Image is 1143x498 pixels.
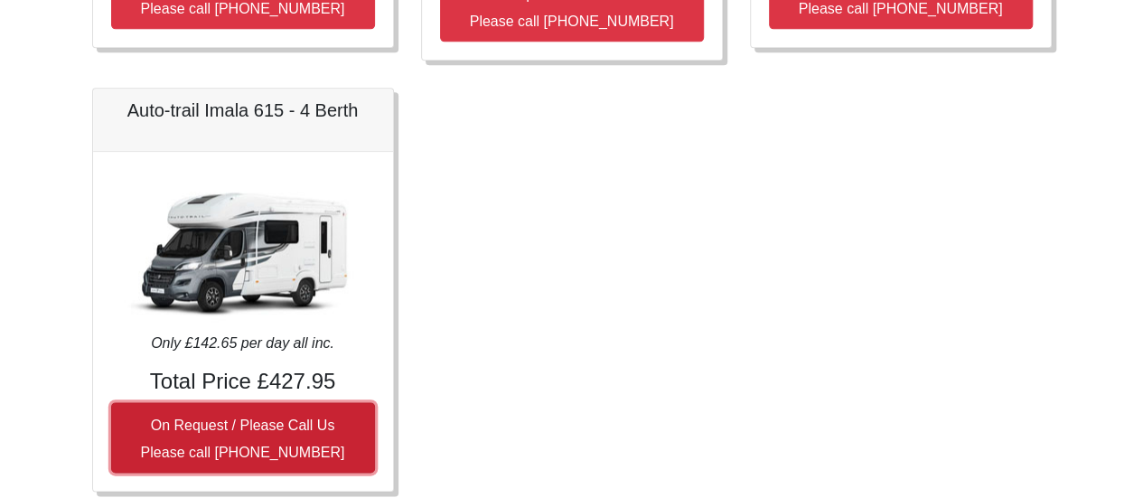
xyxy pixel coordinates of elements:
[151,335,334,351] i: Only £142.65 per day all inc.
[111,402,375,473] button: On Request / Please Call UsPlease call [PHONE_NUMBER]
[141,418,345,460] small: On Request / Please Call Us Please call [PHONE_NUMBER]
[111,99,375,121] h5: Auto-trail Imala 615 - 4 Berth
[117,170,370,333] img: Auto-trail Imala 615 - 4 Berth
[111,369,375,395] h4: Total Price £427.95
